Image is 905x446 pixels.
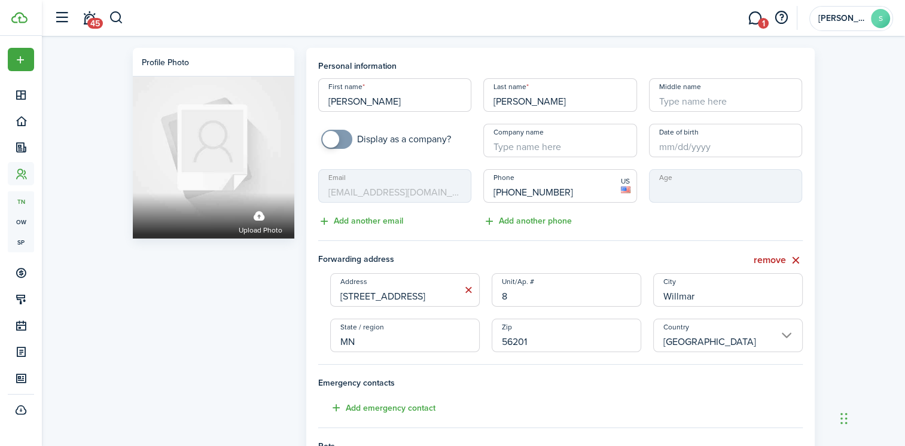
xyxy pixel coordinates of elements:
avatar-text: S [871,9,890,28]
button: Search [109,8,124,28]
a: Notifications [78,3,100,33]
div: Profile photo [142,56,189,69]
button: Add another email [318,215,403,228]
img: TenantCloud [11,12,28,23]
input: City [653,273,803,307]
button: Open resource center [771,8,791,28]
input: mm/dd/yyyy [649,124,803,157]
button: Open sidebar [50,7,73,29]
input: Type name here [318,78,472,112]
span: 1 [758,18,769,29]
a: tn [8,191,34,212]
input: State [330,319,480,352]
button: remove [754,253,803,268]
button: Add another phone [483,215,572,228]
input: Type name here [649,78,803,112]
div: Drag [840,401,848,436]
span: US [621,176,630,187]
iframe: Chat Widget [837,389,897,446]
input: Type name here [483,124,637,157]
input: Add phone number [483,169,637,203]
a: ow [8,212,34,232]
input: Start typing the address and then select from the dropdown [330,273,480,307]
label: Upload photo [239,205,282,237]
input: Country [653,319,803,352]
h4: Personal information [318,60,803,72]
span: 45 [87,18,103,29]
a: sp [8,232,34,252]
span: Sonja [818,14,866,23]
a: Messaging [743,3,766,33]
input: Type name here [483,78,637,112]
span: Forwarding address [318,253,574,268]
input: Zip [492,319,641,352]
input: Unit/Ap. # [492,273,641,307]
span: Upload photo [239,225,282,237]
button: Open menu [8,48,34,71]
h4: Emergency contacts [318,377,803,389]
button: Add emergency contact [318,401,435,415]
